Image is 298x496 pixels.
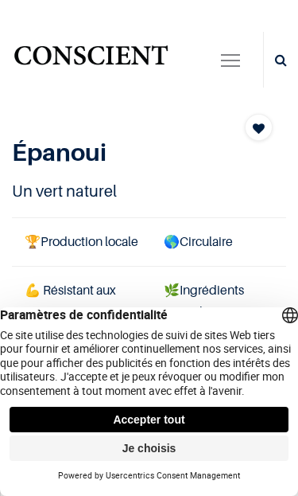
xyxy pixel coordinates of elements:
[253,123,265,135] span: Add to wishlist
[25,282,116,319] span: 💪 Résistant aux Uvs
[164,282,180,298] span: 🌿
[12,218,151,266] td: Production locale
[151,218,286,266] td: Circulaire
[12,39,170,80] a: Logo of Conscient
[25,233,41,249] span: 🏆
[12,39,170,80] img: Conscient
[151,266,286,335] td: Ingrédients naturels
[164,233,180,249] span: 🌎
[12,138,286,166] h1: Épanoui
[12,179,286,203] h4: Un vert naturel
[245,114,273,141] button: Add to wishlist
